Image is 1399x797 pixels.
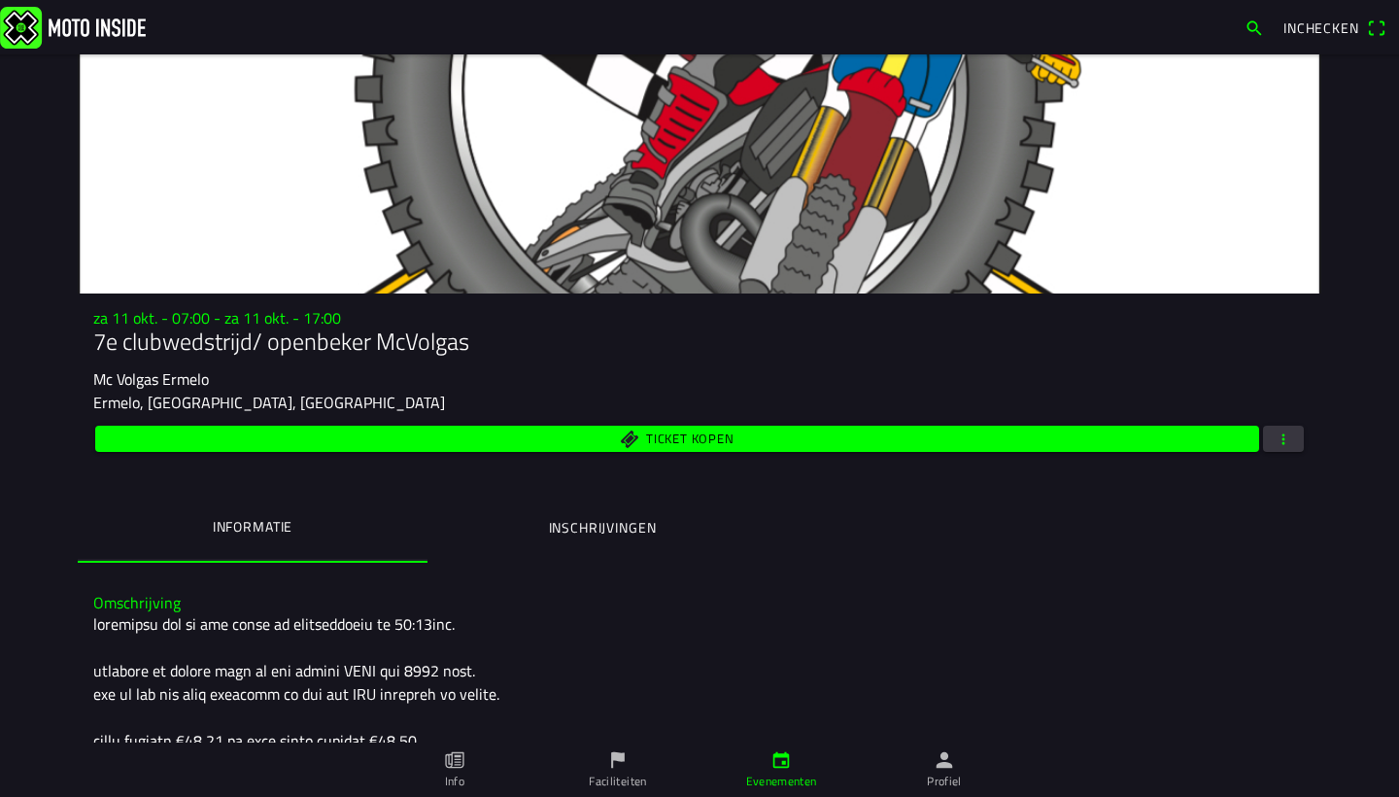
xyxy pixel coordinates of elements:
[93,328,1306,356] h1: 7e clubwedstrijd/ openbeker McVolgas
[746,773,817,790] ion-label: Evenementen
[607,749,629,771] ion-icon: flag
[444,749,465,771] ion-icon: paper
[1283,17,1359,38] span: Inchecken
[93,367,209,391] ion-text: Mc Volgas Ermelo
[93,309,1306,328] h3: za 11 okt. - 07:00 - za 11 okt. - 17:00
[646,433,734,445] span: Ticket kopen
[213,516,292,537] ion-label: Informatie
[770,749,792,771] ion-icon: calendar
[93,391,445,414] ion-text: Ermelo, [GEOGRAPHIC_DATA], [GEOGRAPHIC_DATA]
[927,773,962,790] ion-label: Profiel
[1274,11,1395,44] a: Incheckenqr scanner
[93,594,1306,612] h3: Omschrijving
[549,517,657,538] ion-label: Inschrijvingen
[445,773,464,790] ion-label: Info
[589,773,646,790] ion-label: Faciliteiten
[1235,11,1274,44] a: search
[934,749,955,771] ion-icon: person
